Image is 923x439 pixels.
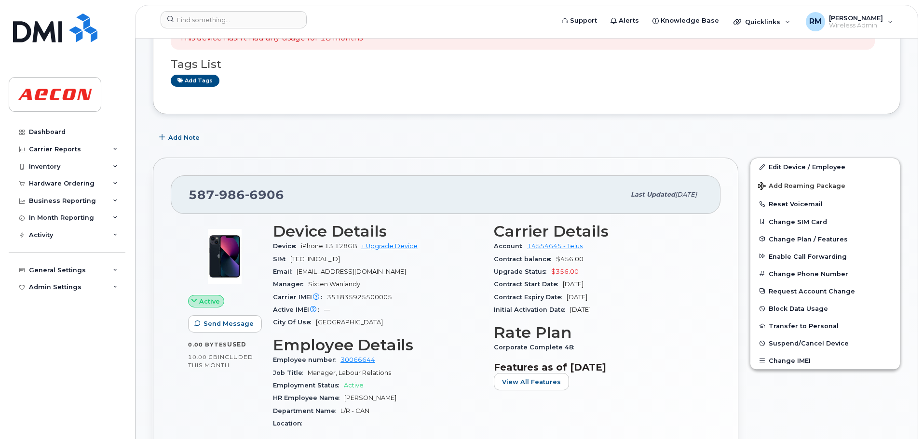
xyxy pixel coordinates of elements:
span: Knowledge Base [661,16,719,26]
span: included this month [188,353,253,369]
button: View All Features [494,373,569,390]
span: 6906 [245,187,284,202]
span: [EMAIL_ADDRESS][DOMAIN_NAME] [297,268,406,275]
span: Active IMEI [273,306,324,313]
span: [DATE] [567,293,587,301]
span: 351835925500005 [327,293,392,301]
button: Change SIM Card [750,213,900,230]
span: 986 [215,187,245,202]
span: Contract balance [494,255,556,263]
a: 30066644 [340,356,375,363]
span: Email [273,268,297,275]
span: Enable Call Forwarding [769,253,847,260]
span: Initial Activation Date [494,306,570,313]
a: + Upgrade Device [361,242,418,250]
a: Alerts [604,11,646,30]
span: Manager, Labour Relations [308,369,391,376]
button: Change Plan / Features [750,230,900,248]
button: Add Note [153,129,208,146]
span: Contract Start Date [494,280,563,288]
span: [TECHNICAL_ID] [290,255,340,263]
a: Edit Device / Employee [750,158,900,175]
span: Location [273,420,307,427]
span: RM [809,16,822,27]
span: Active [199,297,220,306]
button: Send Message [188,315,262,333]
span: Alerts [619,16,639,26]
a: Knowledge Base [646,11,726,30]
span: SIM [273,255,290,263]
span: Sixten Waniandy [308,280,360,288]
span: Employee number [273,356,340,363]
span: Active [344,382,364,389]
span: View All Features [502,377,561,386]
span: [DATE] [570,306,591,313]
span: [GEOGRAPHIC_DATA] [316,319,383,326]
span: 587 [189,187,284,202]
button: Add Roaming Package [750,175,900,195]
span: Last updated [631,191,675,198]
span: Device [273,242,301,250]
span: Quicklinks [745,18,780,26]
span: Wireless Admin [829,22,883,29]
span: [PERSON_NAME] [344,394,396,401]
a: Add tags [171,75,219,87]
span: Change Plan / Features [769,235,848,242]
span: $456.00 [556,255,584,263]
div: Robyn Morgan [799,12,900,31]
button: Transfer to Personal [750,317,900,334]
span: Manager [273,280,308,288]
span: used [227,341,246,348]
span: Support [570,16,597,26]
span: L/R - CAN [340,407,369,414]
span: Add Note [168,133,200,142]
span: Add Roaming Package [758,182,845,191]
button: Reset Voicemail [750,195,900,213]
span: Account [494,242,527,250]
span: Send Message [204,319,254,328]
button: Change IMEI [750,352,900,369]
button: Block Data Usage [750,300,900,317]
span: Employment Status [273,382,344,389]
h3: Rate Plan [494,324,703,341]
span: 10.00 GB [188,354,218,360]
span: Corporate Complete 48 [494,344,579,351]
span: — [324,306,330,313]
span: Suspend/Cancel Device [769,340,849,347]
img: image20231002-3703462-1ig824h.jpeg [196,227,254,285]
span: [DATE] [563,280,584,288]
button: Change Phone Number [750,265,900,282]
h3: Device Details [273,223,482,240]
button: Enable Call Forwarding [750,248,900,265]
span: iPhone 13 128GB [301,242,357,250]
input: Find something... [161,11,307,28]
span: Job Title [273,369,308,376]
span: HR Employee Name [273,394,344,401]
span: [PERSON_NAME] [829,14,883,22]
h3: Tags List [171,58,882,70]
span: $356.00 [551,268,579,275]
span: Contract Expiry Date [494,293,567,301]
button: Suspend/Cancel Device [750,334,900,352]
div: Quicklinks [727,12,797,31]
a: 14554645 - Telus [527,242,583,250]
span: City Of Use [273,319,316,326]
h3: Features as of [DATE] [494,361,703,373]
button: Request Account Change [750,282,900,300]
span: 0.00 Bytes [188,341,227,348]
h3: Carrier Details [494,223,703,240]
a: Support [555,11,604,30]
span: Carrier IMEI [273,293,327,301]
span: Upgrade Status [494,268,551,275]
h3: Employee Details [273,336,482,354]
span: [DATE] [675,191,697,198]
span: Department Name [273,407,340,414]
